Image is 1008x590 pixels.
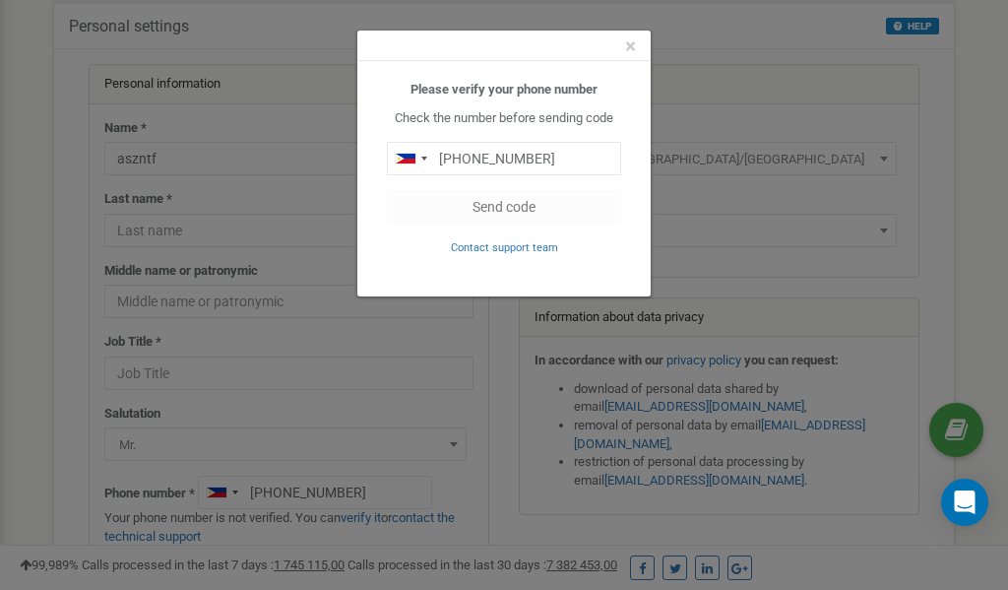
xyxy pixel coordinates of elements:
[387,190,621,224] button: Send code
[451,239,558,254] a: Contact support team
[625,36,636,57] button: Close
[388,143,433,174] div: Telephone country code
[387,142,621,175] input: 0905 123 4567
[625,34,636,58] span: ×
[410,82,598,97] b: Please verify your phone number
[387,109,621,128] p: Check the number before sending code
[941,479,988,526] div: Open Intercom Messenger
[451,241,558,254] small: Contact support team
